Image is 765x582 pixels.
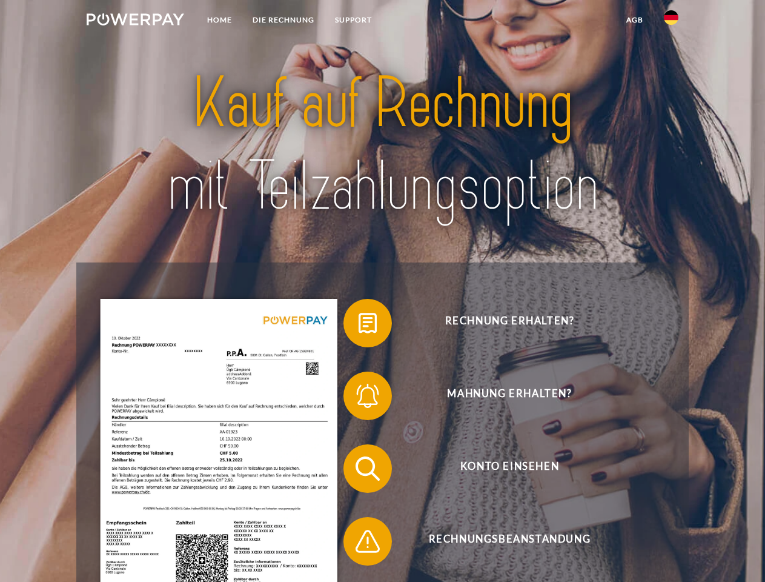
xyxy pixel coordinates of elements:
span: Konto einsehen [361,444,658,493]
span: Rechnungsbeanstandung [361,517,658,566]
img: qb_warning.svg [353,526,383,557]
img: de [664,10,678,25]
img: logo-powerpay-white.svg [87,13,184,25]
button: Konto einsehen [343,444,658,493]
span: Mahnung erhalten? [361,372,658,420]
img: qb_bell.svg [353,381,383,411]
img: qb_bill.svg [353,308,383,338]
img: qb_search.svg [353,453,383,484]
a: DIE RECHNUNG [242,9,325,31]
a: agb [616,9,654,31]
button: Rechnungsbeanstandung [343,517,658,566]
a: SUPPORT [325,9,382,31]
button: Mahnung erhalten? [343,372,658,420]
a: Home [197,9,242,31]
button: Rechnung erhalten? [343,299,658,347]
span: Rechnung erhalten? [361,299,658,347]
img: title-powerpay_de.svg [116,58,649,232]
